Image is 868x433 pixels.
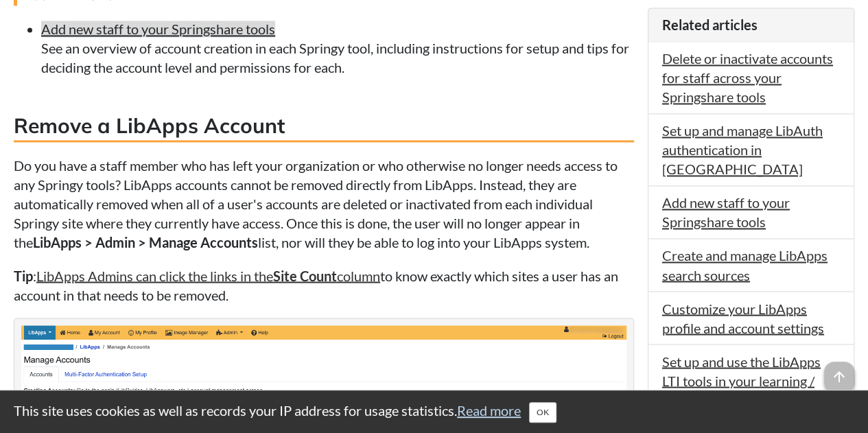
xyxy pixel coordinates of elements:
a: arrow_upward [824,363,854,379]
strong: Tip [14,267,33,283]
a: LibApps Admins can click the links in theSite Countcolumn [36,267,380,283]
a: Create and manage LibApps search sources [662,247,828,283]
span: Related articles [662,16,758,33]
a: Add new staff to your Springshare tools [662,194,790,230]
a: Add new staff to your Springshare tools [41,21,275,37]
p: : to know exactly which sites a user has an account in that needs to be removed. [14,266,634,304]
button: Close [529,402,556,423]
li: See an overview of account creation in each Springy tool, including instructions for setup and ti... [41,19,634,77]
h3: Remove a LibApps Account [14,111,634,142]
a: Delete or inactivate accounts for staff across your Springshare tools [662,50,833,105]
a: Set up and manage LibAuth authentication in [GEOGRAPHIC_DATA] [662,122,823,177]
a: Set up and use the LibApps LTI tools in your learning / course management system [662,353,825,408]
p: Do you have a staff member who has left your organization or who otherwise no longer needs access... [14,156,634,252]
a: Read more [457,402,521,419]
a: Customize your LibApps profile and account settings [662,300,824,336]
span: arrow_upward [824,362,854,392]
strong: LibApps > Admin > Manage Accounts [33,234,258,250]
strong: Site Count [273,267,337,283]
